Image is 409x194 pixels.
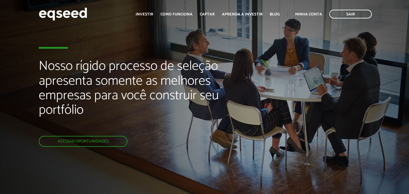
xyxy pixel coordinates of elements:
a: Aprenda a investir [222,12,262,16]
img: EqSeed [39,6,87,22]
a: Blog [270,12,280,16]
a: Minha conta [295,12,322,16]
a: Sair [329,10,372,18]
a: Como funciona [160,12,193,16]
a: Captar [200,12,215,16]
a: Acessar oportunidades [39,136,127,147]
h2: Nosso rígido processo de seleção apresenta somente as melhores empresas para você construir seu p... [39,59,234,136]
a: Investir [136,12,153,16]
